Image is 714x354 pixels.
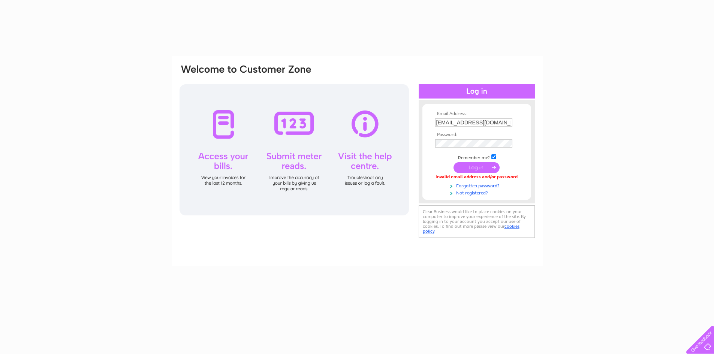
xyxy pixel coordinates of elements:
[435,175,518,180] div: Invalid email address and/or password
[419,205,535,238] div: Clear Business would like to place cookies on your computer to improve your experience of the sit...
[435,189,520,196] a: Not registered?
[423,224,519,234] a: cookies policy
[435,182,520,189] a: Forgotten password?
[433,132,520,137] th: Password:
[433,111,520,117] th: Email Address:
[433,153,520,161] td: Remember me?
[454,162,500,173] input: Submit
